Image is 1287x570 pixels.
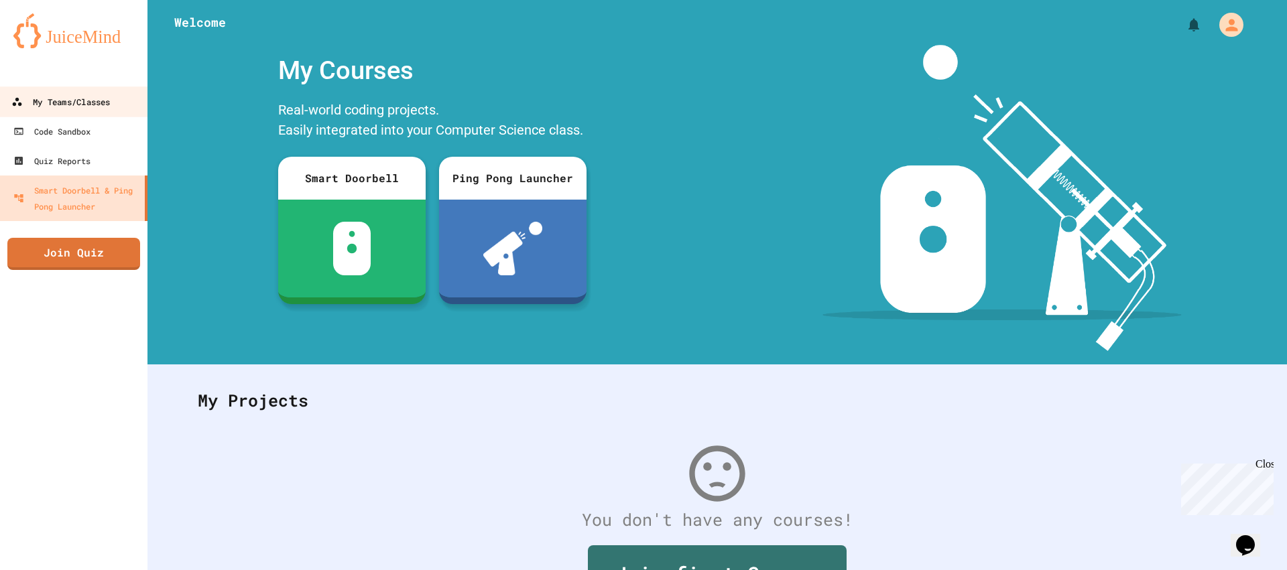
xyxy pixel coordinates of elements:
iframe: chat widget [1231,516,1274,557]
div: Ping Pong Launcher [439,157,587,200]
div: My Account [1205,9,1247,40]
div: Chat with us now!Close [5,5,93,85]
a: Join Quiz [7,238,140,270]
div: Real-world coding projects. Easily integrated into your Computer Science class. [271,96,593,147]
div: My Courses [271,45,593,96]
div: Code Sandbox [13,123,90,139]
div: Quiz Reports [13,153,90,169]
div: My Notifications [1161,13,1205,36]
div: You don't have any courses! [184,507,1250,532]
iframe: chat widget [1176,458,1274,515]
div: Smart Doorbell & Ping Pong Launcher [13,182,139,214]
div: My Projects [184,374,1250,427]
img: ppl-with-ball.png [483,222,543,275]
div: Smart Doorbell [278,157,426,200]
img: banner-image-my-projects.png [822,45,1182,351]
img: sdb-white.svg [333,222,371,275]
img: logo-orange.svg [13,13,134,48]
div: My Teams/Classes [11,94,110,111]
